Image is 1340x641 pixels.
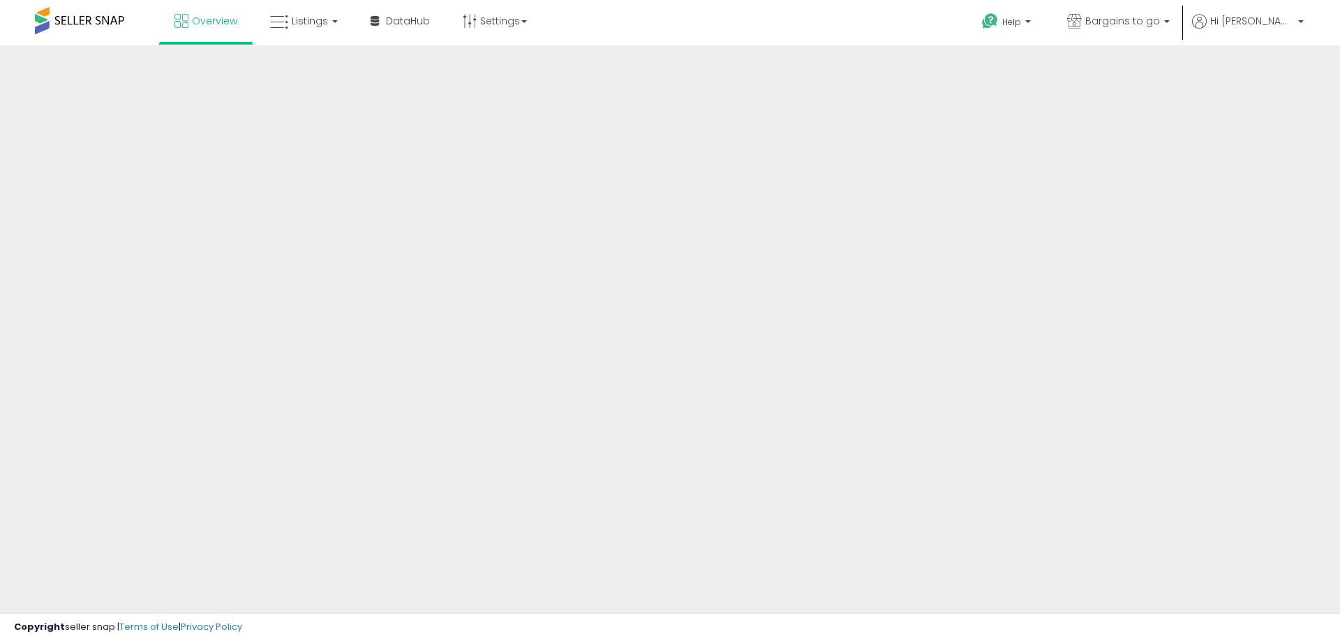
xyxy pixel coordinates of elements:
span: Bargains to go [1085,14,1160,28]
div: seller snap | | [14,621,242,634]
span: Overview [192,14,237,28]
a: Privacy Policy [181,620,242,633]
strong: Copyright [14,620,65,633]
i: Get Help [981,13,999,30]
span: Listings [292,14,328,28]
a: Hi [PERSON_NAME] [1192,14,1304,45]
span: Hi [PERSON_NAME] [1210,14,1294,28]
span: DataHub [386,14,430,28]
a: Help [971,2,1045,45]
span: Help [1002,16,1021,28]
a: Terms of Use [119,620,179,633]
